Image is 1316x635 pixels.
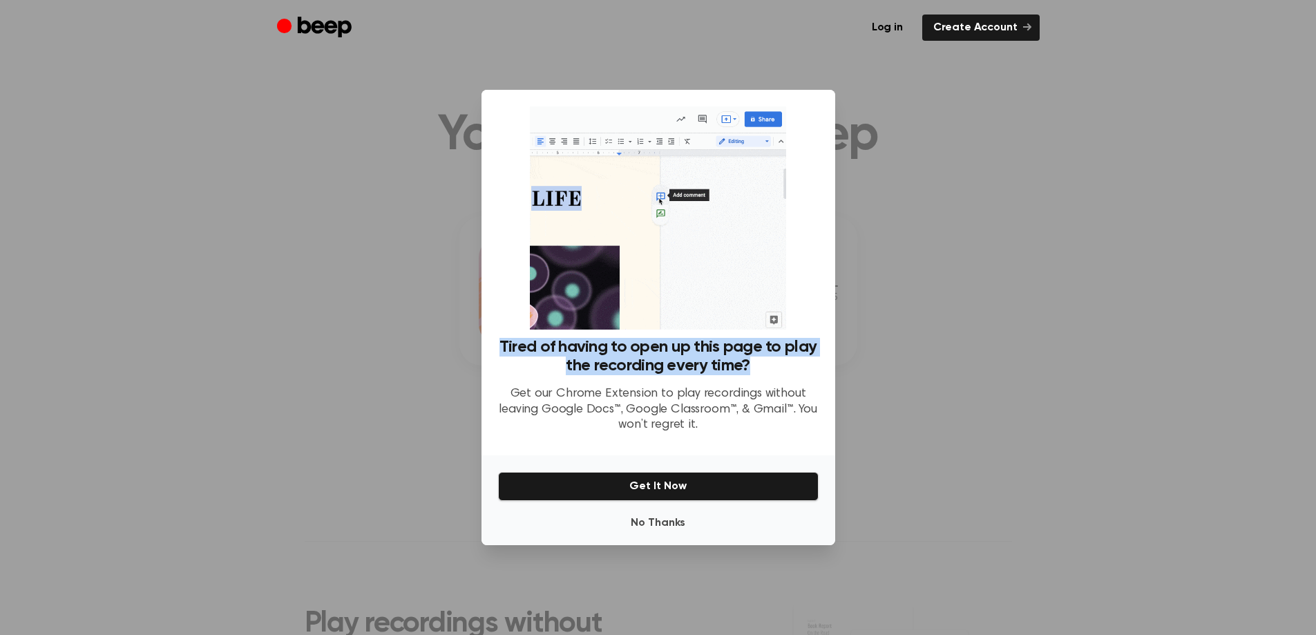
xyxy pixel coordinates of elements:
a: Beep [277,15,355,41]
a: Create Account [922,15,1040,41]
a: Log in [861,15,914,41]
h3: Tired of having to open up this page to play the recording every time? [498,338,819,375]
p: Get our Chrome Extension to play recordings without leaving Google Docs™, Google Classroom™, & Gm... [498,386,819,433]
img: Beep extension in action [530,106,786,330]
button: No Thanks [498,509,819,537]
button: Get It Now [498,472,819,501]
